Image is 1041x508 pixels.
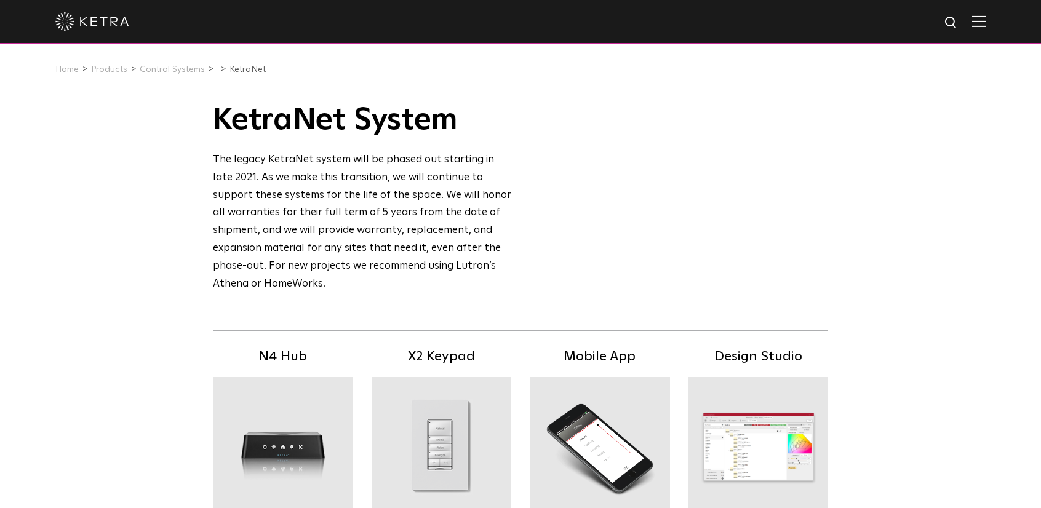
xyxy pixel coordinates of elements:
a: Products [91,65,127,74]
h5: N4 Hub [213,346,353,368]
a: Control Systems [140,65,205,74]
div: The legacy KetraNet system will be phased out starting in late 2021. As we make this transition, ... [213,151,513,293]
a: KetraNet [229,65,266,74]
h5: Design Studio [688,346,829,368]
a: Home [55,65,79,74]
h5: Mobile App [530,346,670,368]
h5: X2 Keypad [372,346,512,368]
img: Hamburger%20Nav.svg [972,15,986,27]
img: search icon [944,15,959,31]
img: ketra-logo-2019-white [55,12,129,31]
h1: KetraNet System [213,102,513,139]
